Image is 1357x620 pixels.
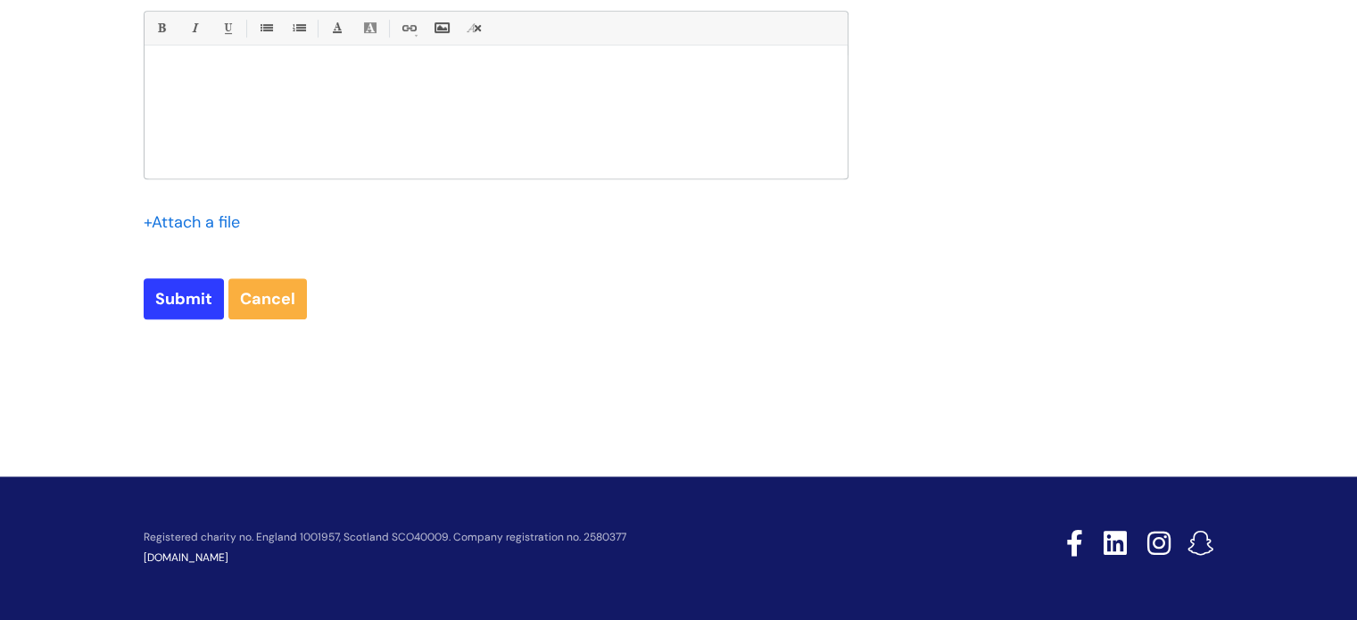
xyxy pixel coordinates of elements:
a: Underline(Ctrl-U) [216,17,238,39]
a: • Unordered List (Ctrl-Shift-7) [254,17,277,39]
a: Remove formatting (Ctrl-\) [463,17,485,39]
span: + [144,211,152,233]
a: Bold (Ctrl-B) [150,17,172,39]
div: Attach a file [144,208,251,236]
a: Back Color [359,17,381,39]
a: Italic (Ctrl-I) [183,17,205,39]
p: Registered charity no. England 1001957, Scotland SCO40009. Company registration no. 2580377 [144,532,939,543]
a: Font Color [326,17,348,39]
a: Link [397,17,419,39]
a: 1. Ordered List (Ctrl-Shift-8) [287,17,310,39]
a: Cancel [228,278,307,319]
a: [DOMAIN_NAME] [144,550,228,565]
input: Submit [144,278,224,319]
a: Insert Image... [430,17,452,39]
